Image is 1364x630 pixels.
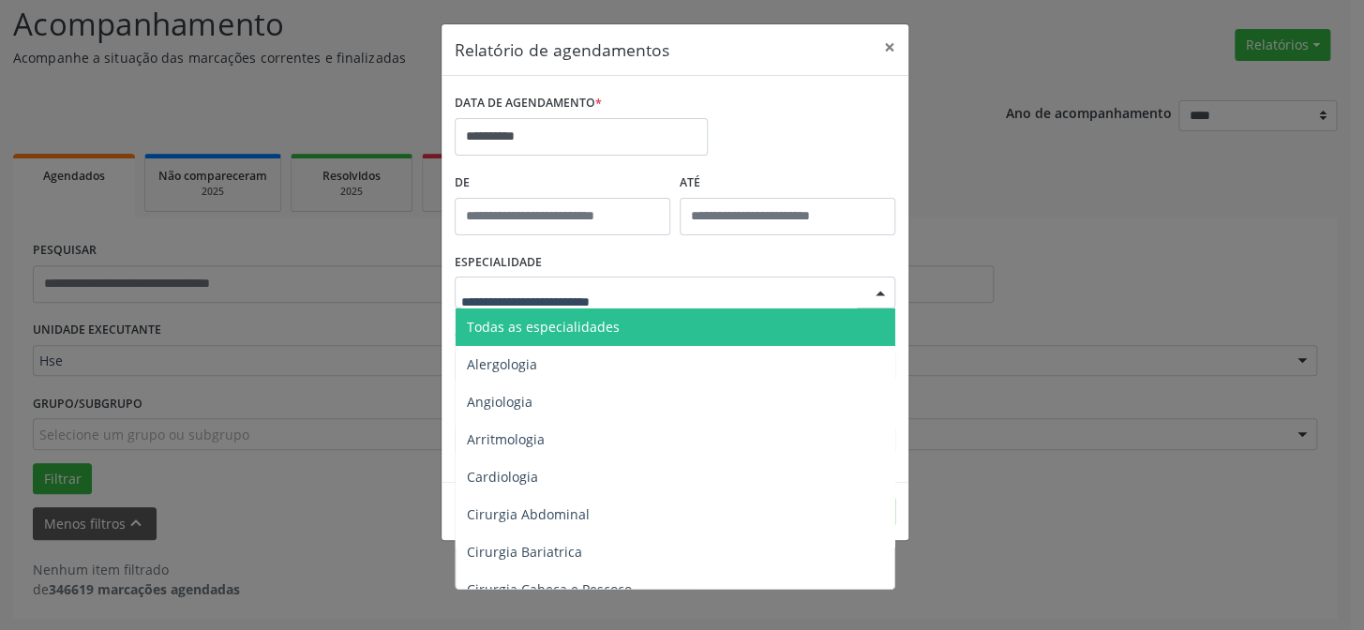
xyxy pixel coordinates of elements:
h5: Relatório de agendamentos [455,37,669,62]
span: Alergologia [467,355,537,373]
span: Cirurgia Abdominal [467,505,590,523]
span: Arritmologia [467,430,545,448]
span: Angiologia [467,393,532,411]
button: Close [871,24,908,70]
label: ATÉ [680,169,895,198]
span: Cirurgia Cabeça e Pescoço [467,580,632,598]
label: De [455,169,670,198]
label: DATA DE AGENDAMENTO [455,89,602,118]
span: Cirurgia Bariatrica [467,543,582,561]
span: Todas as especialidades [467,318,620,336]
label: ESPECIALIDADE [455,248,542,277]
span: Cardiologia [467,468,538,486]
